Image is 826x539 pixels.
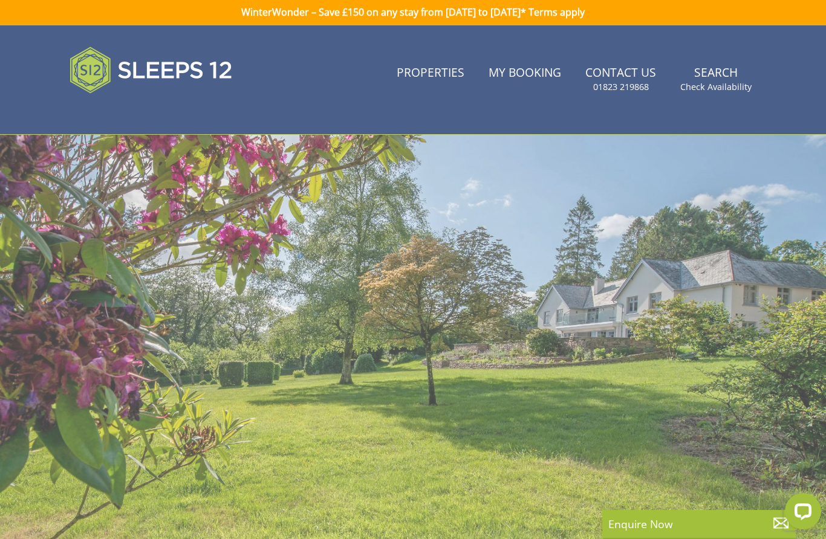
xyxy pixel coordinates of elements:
a: My Booking [484,60,566,87]
a: Contact Us01823 219868 [580,60,661,99]
small: Check Availability [680,81,752,93]
a: Properties [392,60,469,87]
a: SearchCheck Availability [675,60,756,99]
p: Enquire Now [608,516,790,532]
small: 01823 219868 [593,81,649,93]
img: Sleeps 12 [70,40,233,100]
iframe: Customer reviews powered by Trustpilot [63,108,190,118]
iframe: LiveChat chat widget [775,488,826,539]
